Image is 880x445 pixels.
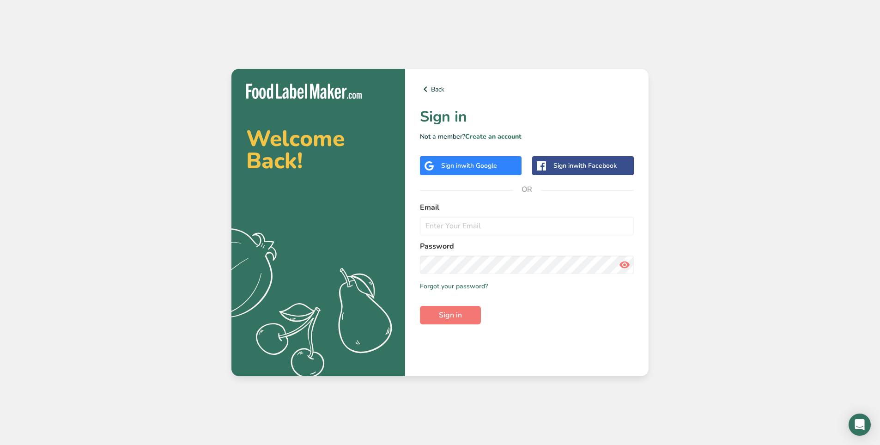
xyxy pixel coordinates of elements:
[420,106,634,128] h1: Sign in
[420,281,488,291] a: Forgot your password?
[420,132,634,141] p: Not a member?
[246,128,390,172] h2: Welcome Back!
[513,176,541,203] span: OR
[246,84,362,99] img: Food Label Maker
[461,161,497,170] span: with Google
[420,84,634,95] a: Back
[849,414,871,436] div: Open Intercom Messenger
[573,161,617,170] span: with Facebook
[420,202,634,213] label: Email
[553,161,617,171] div: Sign in
[420,217,634,235] input: Enter Your Email
[441,161,497,171] div: Sign in
[420,306,481,324] button: Sign in
[439,310,462,321] span: Sign in
[420,241,634,252] label: Password
[465,132,522,141] a: Create an account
